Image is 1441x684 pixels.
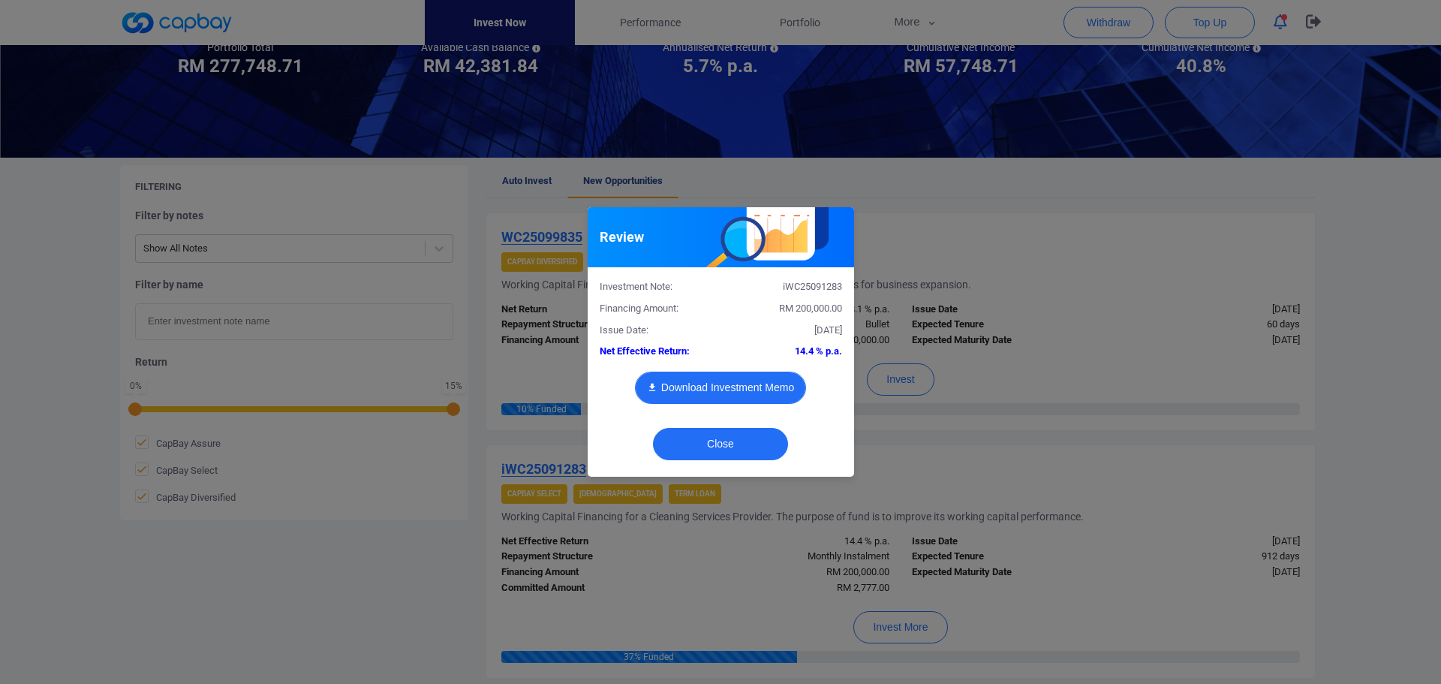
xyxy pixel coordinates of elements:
[720,279,853,295] div: iWC25091283
[588,301,721,317] div: Financing Amount:
[588,344,721,360] div: Net Effective Return:
[653,428,788,460] button: Close
[588,323,721,339] div: Issue Date:
[600,228,644,246] h5: Review
[720,323,853,339] div: [DATE]
[635,372,806,404] button: Download Investment Memo
[779,303,842,314] span: RM 200,000.00
[720,344,853,360] div: 14.4 % p.a.
[588,279,721,295] div: Investment Note:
